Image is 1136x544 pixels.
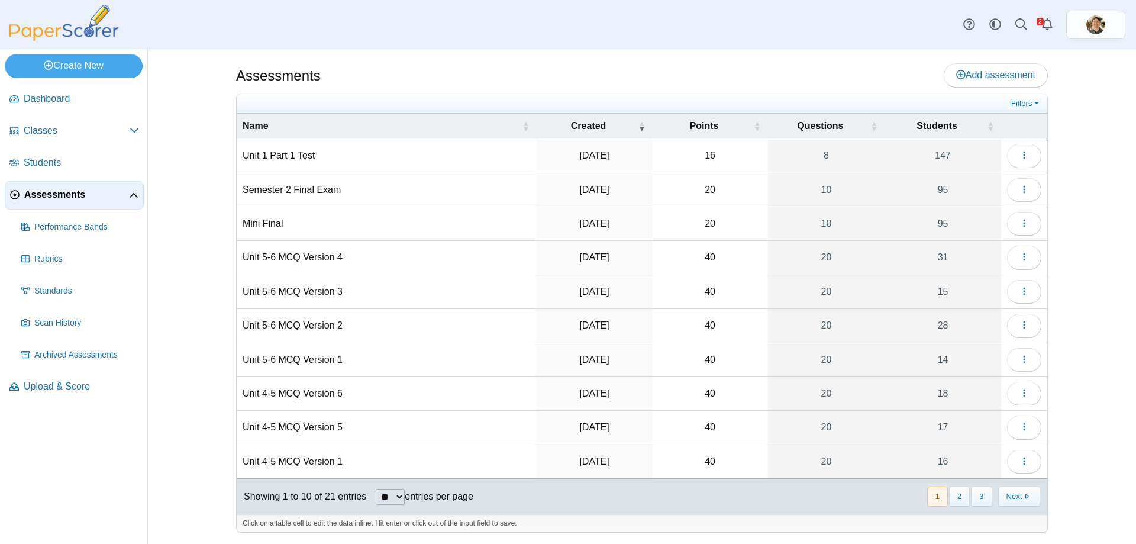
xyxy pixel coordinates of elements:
span: Points : Activate to sort [754,114,761,139]
span: Michael Wright [1086,15,1105,34]
td: 40 [653,377,768,411]
td: Unit 4-5 MCQ Version 1 [237,445,537,479]
h1: Assessments [236,66,321,86]
td: Semester 2 Final Exam [237,173,537,207]
td: Unit 4-5 MCQ Version 6 [237,377,537,411]
td: 40 [653,309,768,343]
a: ps.sHInGLeV98SUTXet [1066,11,1125,39]
nav: pagination [926,487,1040,506]
a: 15 [885,275,1001,308]
button: 3 [971,487,992,506]
td: 40 [653,343,768,377]
a: 17 [885,411,1001,444]
a: Rubrics [17,245,144,273]
label: entries per page [405,491,473,501]
time: Mar 3, 2025 at 10:51 AM [579,252,609,262]
time: Mar 3, 2025 at 10:44 AM [579,320,609,330]
span: Name : Activate to sort [522,114,530,139]
a: Assessments [5,181,144,210]
a: 10 [768,207,885,240]
span: Standards [34,285,139,297]
time: Jan 27, 2025 at 3:45 PM [579,456,609,466]
td: 40 [653,241,768,275]
time: Mar 3, 2025 at 10:46 AM [579,287,609,297]
time: Sep 11, 2025 at 9:03 AM [579,150,609,160]
td: 20 [653,173,768,207]
a: 16 [885,445,1001,478]
td: Unit 5-6 MCQ Version 3 [237,275,537,309]
div: Showing 1 to 10 of 21 entries [237,479,366,514]
td: 40 [653,275,768,309]
a: Alerts [1034,12,1060,38]
td: Unit 5-6 MCQ Version 1 [237,343,537,377]
span: Created : Activate to remove sorting [638,114,646,139]
a: Create New [5,54,143,78]
a: Scan History [17,309,144,337]
a: Dashboard [5,85,144,114]
span: Rubrics [34,253,139,265]
a: 20 [768,377,885,410]
time: Apr 29, 2025 at 2:39 PM [579,218,609,228]
td: 16 [653,139,768,173]
span: Archived Assessments [34,349,139,361]
span: Questions : Activate to sort [870,114,877,139]
time: Mar 3, 2025 at 10:41 AM [579,355,609,365]
a: 14 [885,343,1001,376]
button: 2 [949,487,970,506]
a: 20 [768,275,885,308]
img: PaperScorer [5,5,123,41]
a: Archived Assessments [17,341,144,369]
a: 20 [768,241,885,274]
span: Assessments [24,188,129,201]
span: Add assessment [956,70,1035,80]
img: ps.sHInGLeV98SUTXet [1086,15,1105,34]
div: Click on a table cell to edit the data inline. Hit enter or click out of the input field to save. [237,514,1047,532]
span: Name [243,121,269,131]
td: Unit 5-6 MCQ Version 4 [237,241,537,275]
a: Standards [17,277,144,305]
a: 20 [768,445,885,478]
span: Students [916,121,957,131]
span: Performance Bands [34,221,139,233]
td: 40 [653,445,768,479]
time: May 30, 2025 at 9:49 AM [579,185,609,195]
a: 147 [885,139,1001,172]
span: Students [24,156,139,169]
a: 28 [885,309,1001,342]
a: Performance Bands [17,213,144,242]
a: Upload & Score [5,373,144,401]
a: Filters [1008,98,1044,110]
a: 20 [768,343,885,376]
span: Students : Activate to sort [987,114,994,139]
td: Mini Final [237,207,537,241]
a: 95 [885,207,1001,240]
td: 20 [653,207,768,241]
td: Unit 1 Part 1 Test [237,139,537,173]
time: Jan 29, 2025 at 1:10 PM [579,422,609,432]
a: 18 [885,377,1001,410]
a: 8 [768,139,885,172]
a: Add assessment [944,63,1048,87]
button: Next [998,487,1040,506]
a: 95 [885,173,1001,207]
a: Classes [5,117,144,146]
td: Unit 5-6 MCQ Version 2 [237,309,537,343]
a: 10 [768,173,885,207]
span: Questions [797,121,843,131]
a: 31 [885,241,1001,274]
span: Scan History [34,317,139,329]
span: Created [571,121,606,131]
td: Unit 4-5 MCQ Version 5 [237,411,537,445]
span: Upload & Score [24,380,139,393]
a: 20 [768,411,885,444]
button: 1 [927,487,948,506]
time: Jan 29, 2025 at 1:12 PM [579,388,609,398]
a: 20 [768,309,885,342]
span: Classes [24,124,130,137]
span: Dashboard [24,92,139,105]
a: PaperScorer [5,33,123,43]
a: Students [5,149,144,178]
span: Points [690,121,719,131]
td: 40 [653,411,768,445]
